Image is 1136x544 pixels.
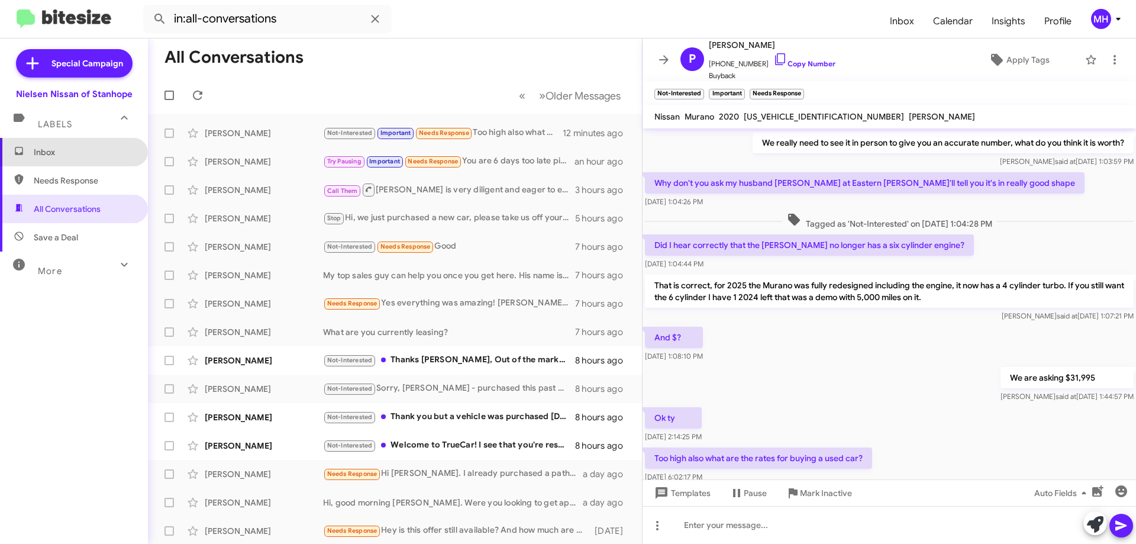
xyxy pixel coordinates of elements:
[744,111,904,122] span: [US_VEHICLE_IDENTIFICATION_NUMBER]
[645,472,702,481] span: [DATE] 6:02:17 PM
[327,385,373,392] span: Not-Interested
[1057,311,1077,320] span: said at
[408,157,458,165] span: Needs Response
[205,497,323,508] div: [PERSON_NAME]
[1056,392,1076,401] span: said at
[654,111,680,122] span: Nissan
[750,89,804,99] small: Needs Response
[645,234,974,256] p: Did I hear correctly that the [PERSON_NAME] no longer has a six cylinder engine?
[512,83,628,108] nav: Page navigation example
[327,356,373,364] span: Not-Interested
[645,275,1134,308] p: That is correct, for 2025 the Murano was fully redesigned including the engine, it now has a 4 cy...
[654,89,704,99] small: Not-Interested
[958,49,1079,70] button: Apply Tags
[323,439,575,452] div: Welcome to TrueCar! I see that you're responding to a customer. If this is correct, please enter ...
[327,442,373,449] span: Not-Interested
[645,352,703,360] span: [DATE] 1:08:10 PM
[776,482,861,504] button: Mark Inactive
[1002,311,1134,320] span: [PERSON_NAME] [DATE] 1:07:21 PM
[645,432,702,441] span: [DATE] 2:14:25 PM
[645,259,703,268] span: [DATE] 1:04:44 PM
[909,111,975,122] span: [PERSON_NAME]
[709,89,744,99] small: Important
[583,468,632,480] div: a day ago
[327,214,341,222] span: Stop
[205,440,323,452] div: [PERSON_NAME]
[800,482,852,504] span: Mark Inactive
[575,383,632,395] div: 8 hours ago
[589,525,632,537] div: [DATE]
[645,172,1085,194] p: Why don't you ask my husband [PERSON_NAME] at Eastern [PERSON_NAME]'ll tell you it's in really go...
[546,89,621,102] span: Older Messages
[323,467,583,481] div: Hi [PERSON_NAME]. I already purchased a pathfinder [DATE]. Is this related to that purchase?
[323,240,575,253] div: Good
[1001,367,1134,388] p: We are asking $31,995
[753,132,1134,153] p: We really need to see it in person to give you an accurate number, what do you think it is worth?
[575,440,632,452] div: 8 hours ago
[652,482,711,504] span: Templates
[563,127,632,139] div: 12 minutes ago
[323,182,575,197] div: [PERSON_NAME] is very diligent and eager to earn your business. He's definitely an asset. That be...
[205,298,323,310] div: [PERSON_NAME]
[575,156,632,168] div: an hour ago
[689,50,696,69] span: P
[1006,49,1050,70] span: Apply Tags
[164,48,304,67] h1: All Conversations
[51,57,123,69] span: Special Campaign
[1025,482,1100,504] button: Auto Fields
[924,4,982,38] a: Calendar
[205,468,323,480] div: [PERSON_NAME]
[720,482,776,504] button: Pause
[1000,157,1134,166] span: [PERSON_NAME] [DATE] 1:03:59 PM
[645,197,703,206] span: [DATE] 1:04:26 PM
[205,241,323,253] div: [PERSON_NAME]
[1035,4,1081,38] a: Profile
[323,126,563,140] div: Too high also what are the rates for buying a used car?
[327,187,358,195] span: Call Them
[685,111,714,122] span: Murano
[34,146,134,158] span: Inbox
[575,184,632,196] div: 3 hours ago
[327,413,373,421] span: Not-Interested
[575,241,632,253] div: 7 hours ago
[369,157,400,165] span: Important
[323,269,575,281] div: My top sales guy can help you once you get here. His name is [PERSON_NAME]. Just need to know wha...
[323,154,575,168] div: You are 6 days too late picked up a 2025 kicks SR my only regret is that I could not get the prem...
[709,38,835,52] span: [PERSON_NAME]
[205,525,323,537] div: [PERSON_NAME]
[1034,482,1091,504] span: Auto Fields
[1081,9,1123,29] button: MH
[583,497,632,508] div: a day ago
[773,59,835,68] a: Copy Number
[205,213,323,224] div: [PERSON_NAME]
[1001,392,1134,401] span: [PERSON_NAME] [DATE] 1:44:57 PM
[205,355,323,366] div: [PERSON_NAME]
[323,497,583,508] div: Hi, good morning [PERSON_NAME]. Were you looking to get approved on the Pacifica? If so, which on...
[34,203,101,215] span: All Conversations
[16,49,133,78] a: Special Campaign
[16,88,133,100] div: Nielsen Nissan of Stanhope
[327,243,373,250] span: Not-Interested
[323,326,575,338] div: What are you currently leasing?
[327,157,362,165] span: Try Pausing
[782,213,997,230] span: Tagged as 'Not-Interested' on [DATE] 1:04:28 PM
[645,407,702,429] p: Ok ty
[575,269,632,281] div: 7 hours ago
[205,326,323,338] div: [PERSON_NAME]
[327,527,377,535] span: Needs Response
[719,111,739,122] span: 2020
[709,70,835,82] span: Buyback
[880,4,924,38] a: Inbox
[380,243,431,250] span: Needs Response
[38,119,72,130] span: Labels
[1055,157,1076,166] span: said at
[327,470,377,478] span: Needs Response
[744,482,767,504] span: Pause
[575,298,632,310] div: 7 hours ago
[575,411,632,423] div: 8 hours ago
[532,83,628,108] button: Next
[643,482,720,504] button: Templates
[380,129,411,137] span: Important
